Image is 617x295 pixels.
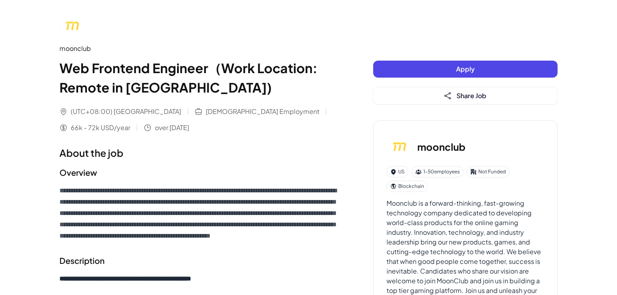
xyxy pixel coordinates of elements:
h2: Overview [59,166,341,179]
img: mo [59,13,85,39]
h1: Web Frontend Engineer（Work Location: Remote in [GEOGRAPHIC_DATA]) [59,58,341,97]
div: Blockchain [387,181,428,192]
div: US [387,166,408,177]
span: [DEMOGRAPHIC_DATA] Employment [206,107,319,116]
span: over [DATE] [155,123,189,133]
img: mo [387,134,412,160]
span: Apply [456,65,475,73]
h2: Description [59,255,341,267]
button: Apply [373,61,558,78]
span: (UTC+08:00) [GEOGRAPHIC_DATA] [71,107,181,116]
span: 66k - 72k USD/year [71,123,130,133]
div: 1-50 employees [412,166,463,177]
div: moonclub [59,44,341,53]
h1: About the job [59,145,341,160]
span: Share Job [456,91,486,100]
button: Share Job [373,87,558,104]
div: Not Funded [467,166,509,177]
h3: moonclub [417,139,465,154]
